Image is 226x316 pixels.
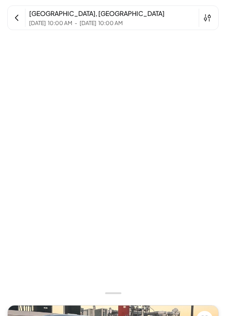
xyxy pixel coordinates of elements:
span: - [75,20,77,27]
span: 10:00 AM [48,20,72,27]
button: Go back [12,13,21,22]
span: [DATE] [29,20,46,27]
span: [GEOGRAPHIC_DATA], [GEOGRAPHIC_DATA] [29,9,165,17]
span: [DATE] [80,20,96,27]
span: 10:00 AM [98,20,123,27]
